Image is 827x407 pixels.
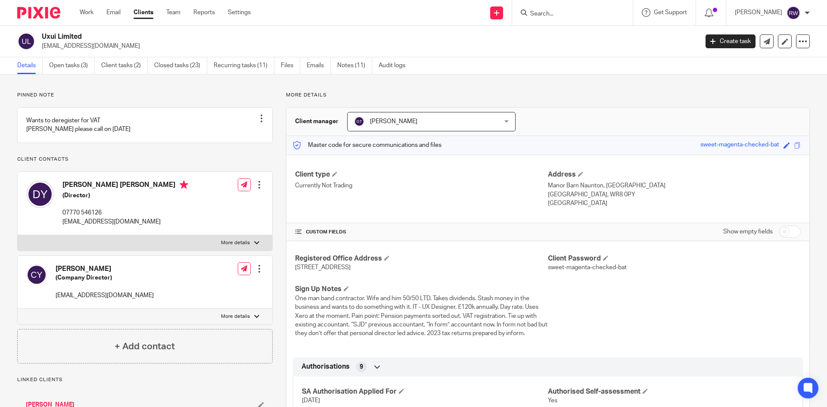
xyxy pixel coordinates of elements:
img: Pixie [17,7,60,19]
h4: Authorised Self-assessment [548,387,794,396]
p: 07770 546126 [62,208,188,217]
span: sweet-magenta-checked-bat [548,264,627,270]
h4: CUSTOM FIELDS [295,229,548,236]
span: 9 [360,363,363,371]
a: Details [17,57,43,74]
p: Master code for secure communications and files [293,141,441,149]
div: sweet-magenta-checked-bat [700,140,779,150]
i: Primary [180,180,188,189]
a: Open tasks (3) [49,57,95,74]
h3: Client manager [295,117,339,126]
a: Work [80,8,93,17]
p: More details [286,92,810,99]
h4: [PERSON_NAME] [PERSON_NAME] [62,180,188,191]
span: One man band contractor. Wife and him 50/50 LTD. Takes dividends. Stash money in the business and... [295,295,547,336]
img: svg%3E [26,264,47,285]
p: Client contacts [17,156,273,163]
a: Clients [134,8,153,17]
h4: + Add contact [115,340,175,353]
h4: Client Password [548,254,801,263]
a: Notes (11) [337,57,372,74]
a: Client tasks (2) [101,57,148,74]
p: Pinned note [17,92,273,99]
p: Linked clients [17,376,273,383]
p: [EMAIL_ADDRESS][DOMAIN_NAME] [42,42,693,50]
p: More details [221,239,250,246]
p: Currently Not Trading [295,181,548,190]
a: Reports [193,8,215,17]
span: [DATE] [302,398,320,404]
p: [EMAIL_ADDRESS][DOMAIN_NAME] [56,291,154,300]
img: svg%3E [354,116,364,127]
img: svg%3E [17,32,35,50]
span: [STREET_ADDRESS] [295,264,351,270]
span: [PERSON_NAME] [370,118,417,124]
a: Closed tasks (23) [154,57,207,74]
p: Manor Barn Naunton, [GEOGRAPHIC_DATA] [548,181,801,190]
h2: Uxui Limited [42,32,563,41]
a: Recurring tasks (11) [214,57,274,74]
p: [PERSON_NAME] [735,8,782,17]
a: Email [106,8,121,17]
a: Settings [228,8,251,17]
label: Show empty fields [723,227,773,236]
img: svg%3E [26,180,54,208]
a: Team [166,8,180,17]
p: [EMAIL_ADDRESS][DOMAIN_NAME] [62,217,188,226]
a: Emails [307,57,331,74]
p: More details [221,313,250,320]
h4: Address [548,170,801,179]
h4: Sign Up Notes [295,285,548,294]
h4: Client type [295,170,548,179]
span: Get Support [654,9,687,16]
span: Authorisations [302,362,350,371]
h4: Registered Office Address [295,254,548,263]
img: svg%3E [787,6,800,20]
p: [GEOGRAPHIC_DATA] [548,199,801,208]
input: Search [529,10,607,18]
a: Audit logs [379,57,412,74]
span: Yes [548,398,557,404]
p: [GEOGRAPHIC_DATA], WR8 0PY [548,190,801,199]
a: Files [281,57,300,74]
h5: (Director) [62,191,188,200]
h4: [PERSON_NAME] [56,264,154,273]
a: Create task [706,34,755,48]
h4: SA Authorisation Applied For [302,387,548,396]
h5: (Company Director) [56,273,154,282]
